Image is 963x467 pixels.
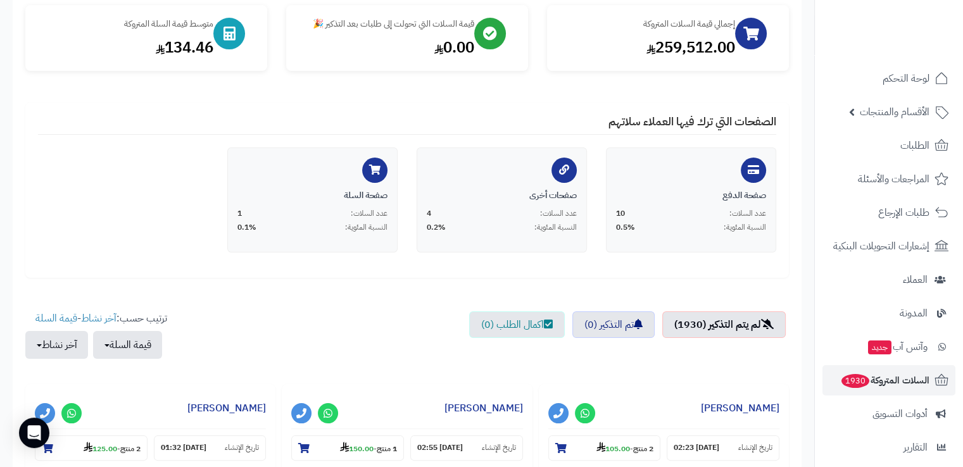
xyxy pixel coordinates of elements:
[93,331,162,359] button: قيمة السلة
[822,332,955,362] a: وآتس آبجديد
[903,271,928,289] span: العملاء
[822,298,955,328] a: المدونة
[469,311,565,338] a: اكمال الطلب (0)
[701,401,779,416] a: [PERSON_NAME]
[351,208,387,219] span: عدد السلات:
[572,311,655,338] a: تم التذكير (0)
[225,442,259,453] small: تاريخ الإنشاء
[38,37,213,58] div: 134.46
[81,311,116,326] a: آخر نشاط
[35,435,148,461] section: 2 منتج-125.00
[833,237,929,255] span: إشعارات التحويلات البنكية
[662,311,786,338] a: لم يتم التذكير (1930)
[560,18,735,30] div: إجمالي قيمة السلات المتروكة
[38,18,213,30] div: متوسط قيمة السلة المتروكة
[299,37,474,58] div: 0.00
[427,208,431,219] span: 4
[616,189,766,202] div: صفحة الدفع
[822,432,955,463] a: التقارير
[822,197,955,228] a: طلبات الإرجاع
[237,222,256,233] span: 0.1%
[616,208,625,219] span: 10
[540,208,577,219] span: عدد السلات:
[84,442,141,454] small: -
[427,189,577,202] div: صفحات أخرى
[237,208,242,219] span: 1
[900,304,928,322] span: المدونة
[444,401,523,416] a: [PERSON_NAME]
[822,231,955,261] a: إشعارات التحويلات البنكية
[840,371,929,389] span: السلات المتروكة
[25,331,88,359] button: آخر نشاط
[25,311,167,359] ul: ترتيب حسب: -
[738,442,772,453] small: تاريخ الإنشاء
[724,222,766,233] span: النسبة المئوية:
[187,401,266,416] a: [PERSON_NAME]
[38,115,776,135] h4: الصفحات التي ترك فيها العملاء سلاتهم
[877,9,951,36] img: logo-2.png
[427,222,446,233] span: 0.2%
[161,442,206,453] strong: [DATE] 01:32
[878,204,929,221] span: طلبات الإرجاع
[883,70,929,87] span: لوحة التحكم
[548,435,661,461] section: 2 منتج-105.00
[120,443,141,454] strong: 2 منتج
[84,443,117,454] strong: 125.00
[633,443,653,454] strong: 2 منتج
[237,189,387,202] div: صفحة السلة
[596,443,630,454] strong: 105.00
[903,439,928,456] span: التقارير
[417,442,463,453] strong: [DATE] 02:55
[841,374,869,388] span: 1930
[822,399,955,429] a: أدوات التسويق
[340,442,397,454] small: -
[867,338,928,356] span: وآتس آب
[291,435,404,461] section: 1 منتج-150.00
[345,222,387,233] span: النسبة المئوية:
[340,443,374,454] strong: 150.00
[377,443,397,454] strong: 1 منتج
[534,222,577,233] span: النسبة المئوية:
[596,442,653,454] small: -
[868,340,891,354] span: جديد
[860,103,929,121] span: الأقسام والمنتجات
[482,442,516,453] small: تاريخ الإنشاء
[616,222,635,233] span: 0.5%
[872,405,928,423] span: أدوات التسويق
[900,137,929,154] span: الطلبات
[822,365,955,395] a: السلات المتروكة1930
[560,37,735,58] div: 259,512.00
[35,311,77,326] a: قيمة السلة
[674,442,719,453] strong: [DATE] 02:23
[299,18,474,30] div: قيمة السلات التي تحولت إلى طلبات بعد التذكير 🎉
[822,63,955,94] a: لوحة التحكم
[19,418,49,448] div: Open Intercom Messenger
[729,208,766,219] span: عدد السلات:
[822,164,955,194] a: المراجعات والأسئلة
[858,170,929,188] span: المراجعات والأسئلة
[822,130,955,161] a: الطلبات
[822,265,955,295] a: العملاء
